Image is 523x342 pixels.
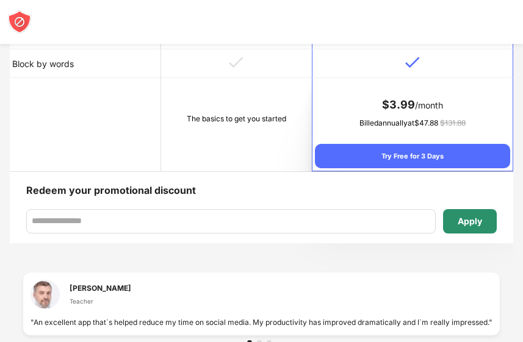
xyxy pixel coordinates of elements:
[229,57,243,68] img: v-grey.svg
[440,118,466,127] span: $ 131.88
[315,117,510,129] div: Billed annually at $ 47.88
[315,144,510,168] div: Try Free for 3 Days
[458,216,482,226] div: Apply
[315,95,510,115] div: /month
[70,296,131,306] div: Teacher
[10,49,161,78] td: Block by words
[31,280,60,309] img: testimonial-1.jpg
[7,10,32,34] img: blocksite-icon-white.svg
[405,57,420,68] img: v-blue.svg
[70,282,131,294] div: [PERSON_NAME]
[382,98,415,111] span: $ 3.99
[164,113,310,125] div: The basics to get you started
[26,182,196,199] div: Redeem your promotional discount
[31,316,492,328] div: "An excellent app that`s helped reduce my time on social media. My productivity has improved dram...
